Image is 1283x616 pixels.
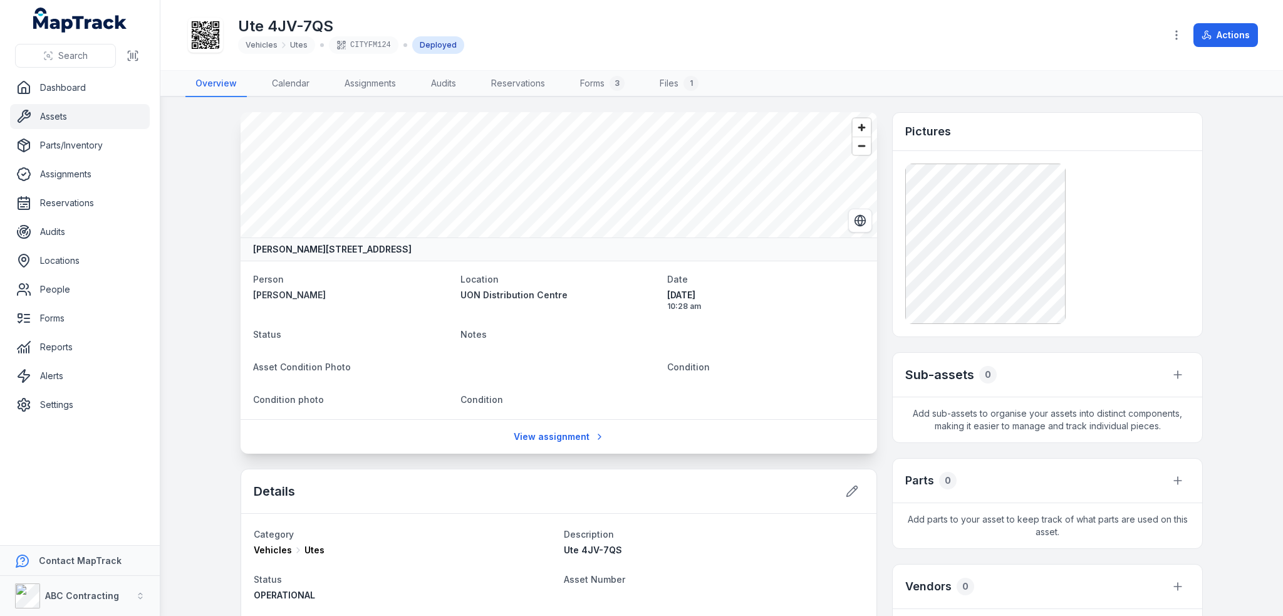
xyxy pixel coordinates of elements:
a: Overview [185,71,247,97]
a: Reports [10,335,150,360]
a: Forms [10,306,150,331]
span: Asset Number [564,574,625,585]
button: Search [15,44,116,68]
a: Audits [421,71,466,97]
span: Category [254,529,294,540]
span: Condition [667,362,710,372]
button: Zoom in [853,118,871,137]
h3: Pictures [905,123,951,140]
span: Date [667,274,688,285]
span: Notes [460,329,487,340]
a: Assets [10,104,150,129]
button: Zoom out [853,137,871,155]
a: [PERSON_NAME] [253,289,450,301]
span: Condition [460,394,503,405]
span: 10:28 am [667,301,865,311]
a: Assignments [335,71,406,97]
a: People [10,277,150,302]
span: Status [253,329,281,340]
div: 0 [957,578,974,595]
a: Audits [10,219,150,244]
span: Vehicles [246,40,278,50]
span: Condition photo [253,394,324,405]
a: View assignment [506,425,613,449]
span: Status [254,574,282,585]
a: Files1 [650,71,709,97]
a: UON Distribution Centre [460,289,658,301]
a: Settings [10,392,150,417]
span: UON Distribution Centre [460,290,568,300]
span: Asset Condition Photo [253,362,351,372]
span: Utes [304,544,325,556]
button: Actions [1193,23,1258,47]
strong: ABC Contracting [45,590,119,601]
a: Reservations [10,191,150,216]
a: MapTrack [33,8,127,33]
span: Search [58,50,88,62]
span: Add parts to your asset to keep track of what parts are used on this asset. [893,503,1202,548]
div: 0 [979,366,997,384]
h2: Details [254,483,295,500]
a: Parts/Inventory [10,133,150,158]
a: Reservations [481,71,555,97]
div: 3 [610,76,625,91]
span: Vehicles [254,544,292,556]
span: OPERATIONAL [254,590,315,600]
canvas: Map [241,112,877,238]
h1: Ute 4JV-7QS [238,16,464,36]
a: Assignments [10,162,150,187]
strong: [PERSON_NAME][STREET_ADDRESS] [253,243,412,256]
div: Deployed [412,36,464,54]
time: 19/09/2025, 10:28:01 am [667,289,865,311]
span: Utes [290,40,308,50]
a: Alerts [10,363,150,389]
button: Switch to Satellite View [848,209,872,232]
a: Forms3 [570,71,635,97]
span: [DATE] [667,289,865,301]
span: Description [564,529,614,540]
a: Locations [10,248,150,273]
a: Calendar [262,71,319,97]
span: Add sub-assets to organise your assets into distinct components, making it easier to manage and t... [893,397,1202,442]
strong: Contact MapTrack [39,555,122,566]
h2: Sub-assets [905,366,974,384]
div: 0 [939,472,957,489]
h3: Parts [905,472,934,489]
h3: Vendors [905,578,952,595]
a: Dashboard [10,75,150,100]
div: CITYFM124 [329,36,398,54]
span: Location [460,274,499,285]
span: Ute 4JV-7QS [564,545,622,555]
span: Person [253,274,284,285]
div: 1 [683,76,699,91]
